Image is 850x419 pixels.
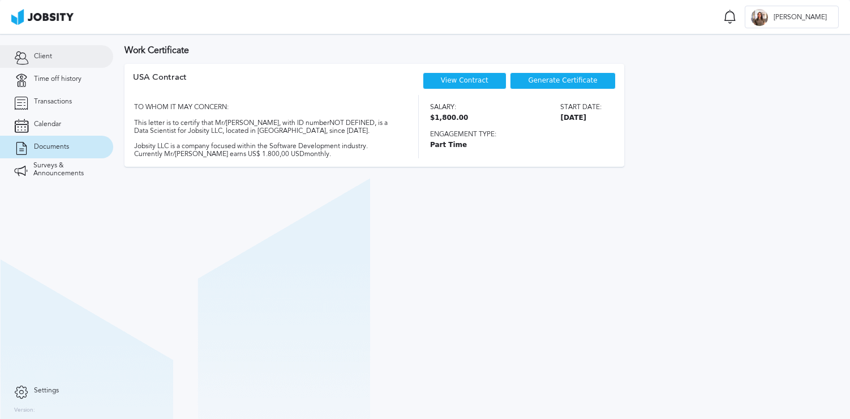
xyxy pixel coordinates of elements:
span: Engagement type: [430,131,602,139]
h3: Work Certificate [125,45,839,55]
span: Salary: [430,103,469,111]
span: Generate Certificate [528,77,597,85]
div: E [751,9,768,26]
a: View Contract [441,76,488,84]
span: [PERSON_NAME] [768,14,832,21]
img: ab4bad089aa723f57921c736e9817d99.png [11,9,74,25]
span: Transactions [34,98,72,106]
div: TO WHOM IT MAY CONCERN: This letter is to certify that Mr/[PERSON_NAME], with ID number NOT DEFIN... [133,95,398,158]
span: $1,800.00 [430,114,469,122]
span: Time off history [34,75,81,83]
span: Part Time [430,141,602,149]
span: Client [34,53,52,61]
span: Settings [34,387,59,395]
button: E[PERSON_NAME] [745,6,839,28]
span: Documents [34,143,69,151]
span: Surveys & Announcements [33,162,99,178]
span: Calendar [34,120,61,128]
span: Start date: [560,103,602,111]
div: USA Contract [133,72,187,95]
label: Version: [14,407,35,414]
span: [DATE] [560,114,602,122]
